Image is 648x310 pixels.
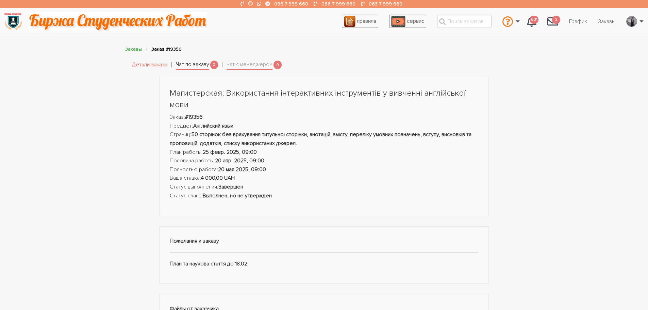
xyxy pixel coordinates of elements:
span: 2 [552,16,560,24]
li: План работы: [170,148,479,157]
strong: Завершен [218,183,243,190]
strong: 20 мая 2025, 09:00 [218,166,266,173]
strong: 50 сторінок без врахування титульної сторінки, анотацій, змісту, переліку умовних позначень, всту... [170,131,471,147]
strong: 20 апр. 2025, 09:00 [215,157,264,164]
span: 0 [210,61,218,69]
a: Заказы [593,15,621,28]
a: 2 [542,12,564,31]
span: 631 [530,16,538,24]
strong: 25 февр. 2025, 09:00 [203,149,257,156]
a: 631 [521,12,542,31]
img: motto-2ce64da2796df845c65ce8f9480b9c9d679903764b3ca6da4b6de107518df0fe.gif [29,12,207,31]
a: правила [342,15,378,28]
a: сервис [389,15,426,28]
li: Заказ #19356 [151,45,182,53]
a: Чат по заказу [176,60,209,70]
span: сервис [407,18,424,25]
strong: Английский язык [193,123,233,129]
img: 20171208_160937.jpg [627,16,637,27]
input: Поиск заказов [437,15,492,28]
li: Ваша ставка: [170,174,479,183]
img: play_icon-49f7f135c9dc9a03216cfdbccbe1e3994649169d890fb554cedf0eac35a01ba8.png [391,16,405,27]
li: Статус плана: [170,192,479,200]
a: График [564,15,593,28]
span: правила [357,18,376,25]
strong: Выполнен, но не утвержден [203,192,272,199]
li: Предмет: [170,122,479,131]
li: Статус выполнения: [170,183,479,192]
li: Страниц: [170,130,479,148]
a: Детали заказа [132,61,167,69]
a: Заказы [125,46,142,52]
div: План та наукова стаття до 18.02 [159,226,489,284]
a: 063 7 999 660 [369,1,402,7]
img: agreement_icon-feca34a61ba7f3d1581b08bc946b2ec1ccb426f67415f344566775c155b7f62c.png [344,16,355,27]
strong: 4 000,00 UAH [201,175,235,181]
a: Чат с менеджером [227,60,272,70]
a: 096 7 999 660 [274,1,308,7]
li: Заказ: [170,113,479,122]
img: logo-135dea9cf721667cc4ddb0c1795e3ba8b7f362e3d0c04e2cc90b931989920324.png [4,12,22,31]
span: 0 [273,61,282,69]
h1: Магистерская: Використання інтерактивних інструментів у вивченні англійської мови [170,87,479,110]
strong: #19356 [185,114,203,120]
a: 066 7 999 660 [321,1,355,7]
li: Половина работы: [170,157,479,165]
li: Полностью работа: [170,165,479,174]
strong: Пожелания к заказу [170,238,219,244]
